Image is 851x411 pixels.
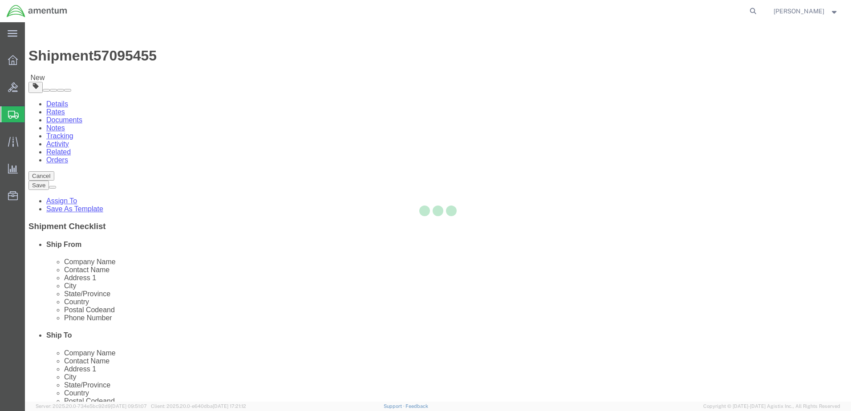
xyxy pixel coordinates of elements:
[384,403,406,409] a: Support
[36,403,147,409] span: Server: 2025.20.0-734e5bc92d9
[151,403,246,409] span: Client: 2025.20.0-e640dba
[405,403,428,409] a: Feedback
[773,6,839,16] button: [PERSON_NAME]
[213,403,246,409] span: [DATE] 17:21:12
[703,403,840,410] span: Copyright © [DATE]-[DATE] Agistix Inc., All Rights Reserved
[774,6,824,16] span: Matthew Donnelly
[111,403,147,409] span: [DATE] 09:51:07
[6,4,68,18] img: logo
